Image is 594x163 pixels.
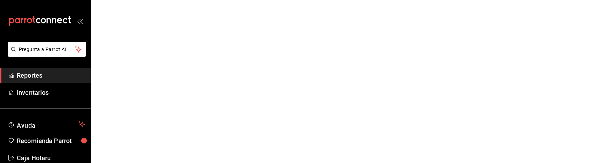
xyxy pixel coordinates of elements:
[17,88,85,97] span: Inventarios
[77,18,83,24] button: open_drawer_menu
[19,46,75,53] span: Pregunta a Parrot AI
[5,51,86,58] a: Pregunta a Parrot AI
[17,120,76,128] span: Ayuda
[17,153,85,163] span: Caja Hotaru
[8,42,86,57] button: Pregunta a Parrot AI
[17,136,85,146] span: Recomienda Parrot
[17,71,85,80] span: Reportes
